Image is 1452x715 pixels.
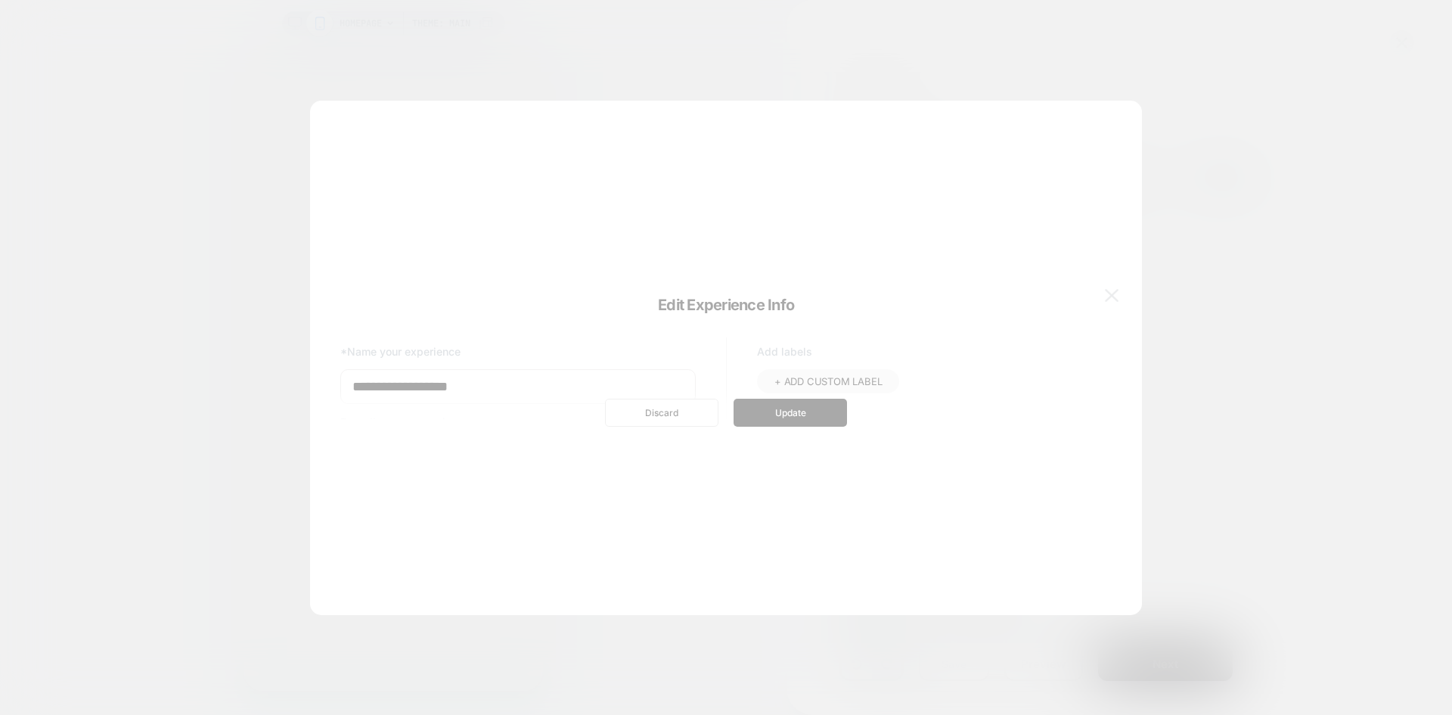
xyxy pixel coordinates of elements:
[605,399,718,427] button: Discard
[757,345,1097,358] p: Add labels
[340,345,696,358] p: *Name your experience
[1105,289,1118,302] img: close
[734,399,847,427] button: Update
[658,296,794,314] span: Edit Experience Info
[774,375,882,387] span: + ADD CUSTOM LABEL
